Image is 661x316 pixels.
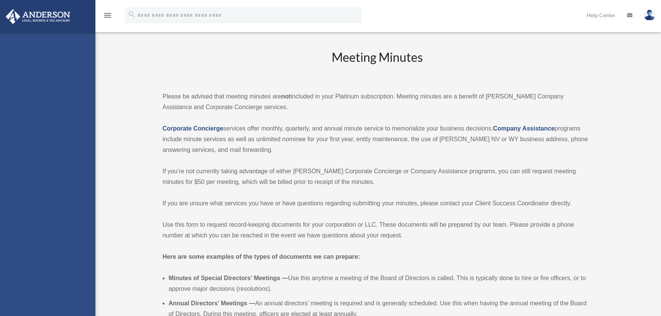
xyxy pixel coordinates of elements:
b: Minutes of Special Directors’ Meetings — [169,275,288,281]
em: resolutions [239,285,268,292]
i: menu [103,11,112,20]
p: Please be advised that meeting minutes are included in your Platinum subscription. Meeting minute... [163,91,592,113]
strong: not [281,93,291,100]
b: Annual Directors’ Meetings — [169,300,255,306]
p: Use this form to request record-keeping documents for your corporation or LLC. These documents wi... [163,219,592,241]
p: If you are unsure what services you have or have questions regarding submitting your minutes, ple... [163,198,592,209]
img: Anderson Advisors Platinum Portal [3,9,73,24]
a: Company Assistance [493,125,555,132]
a: menu [103,13,112,20]
i: search [127,10,136,19]
a: Corporate Concierge [163,125,223,132]
p: If you’re not currently taking advantage of either [PERSON_NAME] Corporate Concierge or Company A... [163,166,592,187]
li: Use this anytime a meeting of the Board of Directors is called. This is typically done to hire or... [169,273,592,294]
img: User Pic [644,10,655,21]
strong: Here are some examples of the types of documents we can prepare: [163,253,360,260]
p: services offer monthly, quarterly, and annual minute service to memorialize your business decisio... [163,123,592,155]
h2: Meeting Minutes [163,49,592,81]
